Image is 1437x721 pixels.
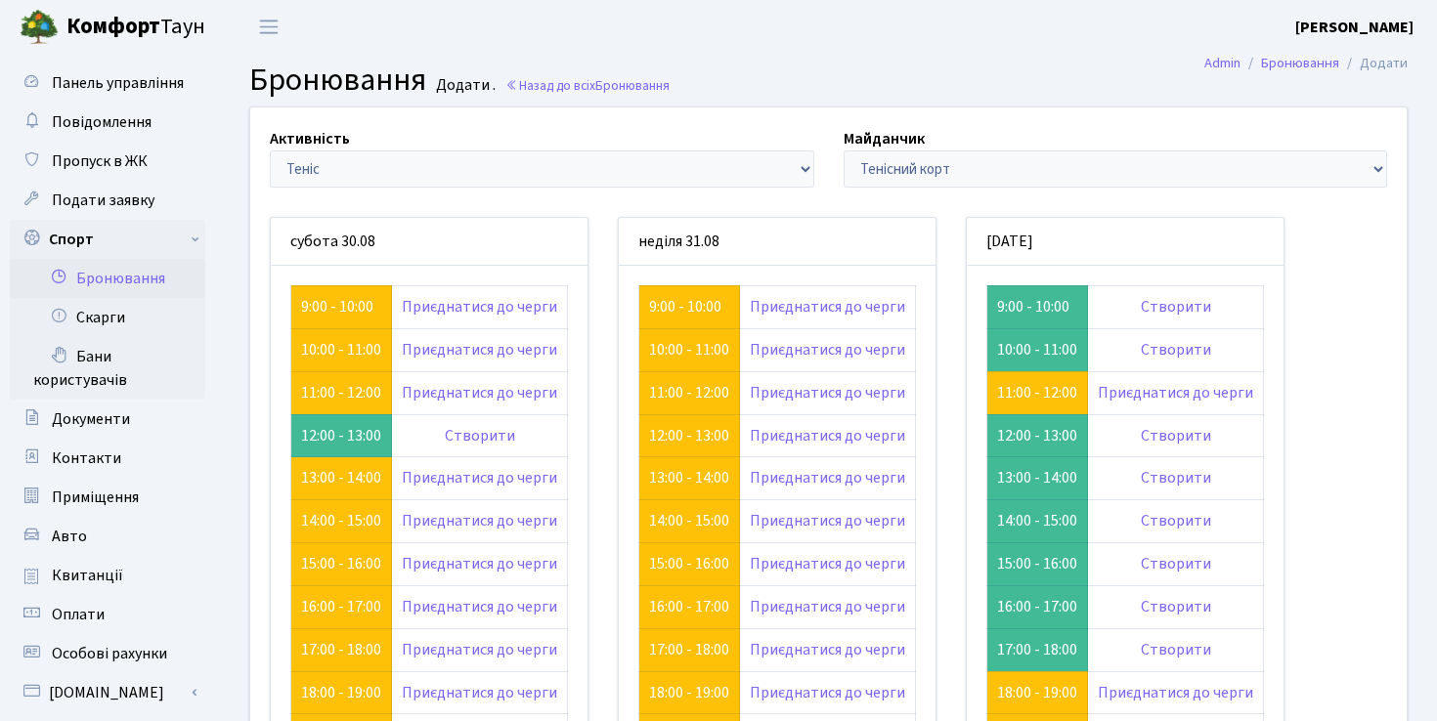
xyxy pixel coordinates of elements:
a: 11:00 - 12:00 [649,382,729,403]
a: Пропуск в ЖК [10,142,205,181]
a: Приєднатися до черги [750,639,905,660]
a: Контакти [10,439,205,478]
a: [PERSON_NAME] [1295,16,1414,39]
a: Панель управління [10,64,205,103]
a: Приєднатися до черги [750,296,905,318]
a: 18:00 - 19:00 [997,682,1077,703]
a: Створити [1141,596,1211,617]
a: [DOMAIN_NAME] [10,673,205,712]
div: [DATE] [967,218,1284,266]
span: Подати заявку [52,190,154,211]
a: Приєднатися до черги [1098,682,1253,703]
a: Приміщення [10,478,205,517]
a: 17:00 - 18:00 [301,639,381,660]
a: Створити [1141,553,1211,574]
span: Особові рахунки [52,643,167,664]
a: Створити [1141,510,1211,531]
a: Документи [10,400,205,439]
td: 12:00 - 13:00 [291,414,392,457]
a: 17:00 - 18:00 [649,639,729,660]
a: Приєднатися до черги [750,553,905,574]
button: Переключити навігацію [244,11,293,43]
a: 11:00 - 12:00 [997,382,1077,403]
a: 18:00 - 19:00 [301,682,381,703]
a: 10:00 - 11:00 [649,339,729,360]
td: 12:00 - 13:00 [987,414,1088,457]
span: Бронювання [595,76,670,95]
a: Приєднатися до черги [750,339,905,360]
a: Створити [1141,639,1211,660]
td: 10:00 - 11:00 [987,328,1088,371]
td: 15:00 - 16:00 [987,543,1088,586]
td: 9:00 - 10:00 [987,285,1088,328]
a: 15:00 - 16:00 [301,553,381,574]
a: Створити [445,425,515,446]
a: Повідомлення [10,103,205,142]
a: Приєднатися до черги [402,339,557,360]
a: Приєднатися до черги [402,639,557,660]
a: Приєднатися до черги [750,382,905,403]
small: Додати . [432,76,496,95]
a: 18:00 - 19:00 [649,682,729,703]
span: Квитанції [52,565,123,586]
span: Авто [52,526,87,547]
a: Admin [1204,53,1241,73]
b: [PERSON_NAME] [1295,17,1414,38]
a: 15:00 - 16:00 [649,553,729,574]
a: 9:00 - 10:00 [301,296,373,318]
li: Додати [1339,53,1408,74]
td: 17:00 - 18:00 [987,628,1088,671]
span: Повідомлення [52,111,152,133]
a: 16:00 - 17:00 [649,596,729,617]
span: Оплати [52,604,105,625]
a: Приєднатися до черги [402,510,557,531]
a: 14:00 - 15:00 [649,510,729,531]
img: logo.png [20,8,59,47]
span: Документи [52,408,130,430]
a: Бронювання [10,259,205,298]
span: Приміщення [52,487,139,508]
a: Приєднатися до черги [1098,382,1253,403]
span: Таун [66,11,205,44]
a: Створити [1141,339,1211,360]
td: 14:00 - 15:00 [987,500,1088,543]
span: Бронювання [249,58,426,103]
a: 14:00 - 15:00 [301,510,381,531]
div: неділя 31.08 [619,218,936,266]
a: Створити [1141,425,1211,446]
a: Приєднатися до черги [750,596,905,617]
span: Контакти [52,447,121,469]
a: 13:00 - 14:00 [301,467,381,488]
a: Приєднатися до черги [402,467,557,488]
a: Приєднатися до черги [750,467,905,488]
b: Комфорт [66,11,160,42]
label: Майданчик [844,127,925,150]
a: Особові рахунки [10,634,205,673]
a: Назад до всіхБронювання [505,76,670,95]
a: Приєднатися до черги [750,682,905,703]
a: 16:00 - 17:00 [301,596,381,617]
a: Приєднатися до черги [402,296,557,318]
a: Подати заявку [10,181,205,220]
a: Приєднатися до черги [402,596,557,617]
a: 9:00 - 10:00 [649,296,721,318]
td: 16:00 - 17:00 [987,585,1088,628]
a: Створити [1141,296,1211,318]
a: Оплати [10,595,205,634]
td: 13:00 - 14:00 [987,457,1088,500]
a: Приєднатися до черги [402,682,557,703]
a: Авто [10,517,205,556]
a: Квитанції [10,556,205,595]
a: Приєднатися до черги [402,382,557,403]
label: Активність [270,127,350,150]
a: 10:00 - 11:00 [301,339,381,360]
div: субота 30.08 [271,218,588,266]
a: Приєднатися до черги [750,425,905,446]
a: 11:00 - 12:00 [301,382,381,403]
a: Створити [1141,467,1211,488]
a: Приєднатися до черги [402,553,557,574]
a: 12:00 - 13:00 [649,425,729,446]
a: Приєднатися до черги [750,510,905,531]
span: Панель управління [52,72,184,94]
a: Спорт [10,220,205,259]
